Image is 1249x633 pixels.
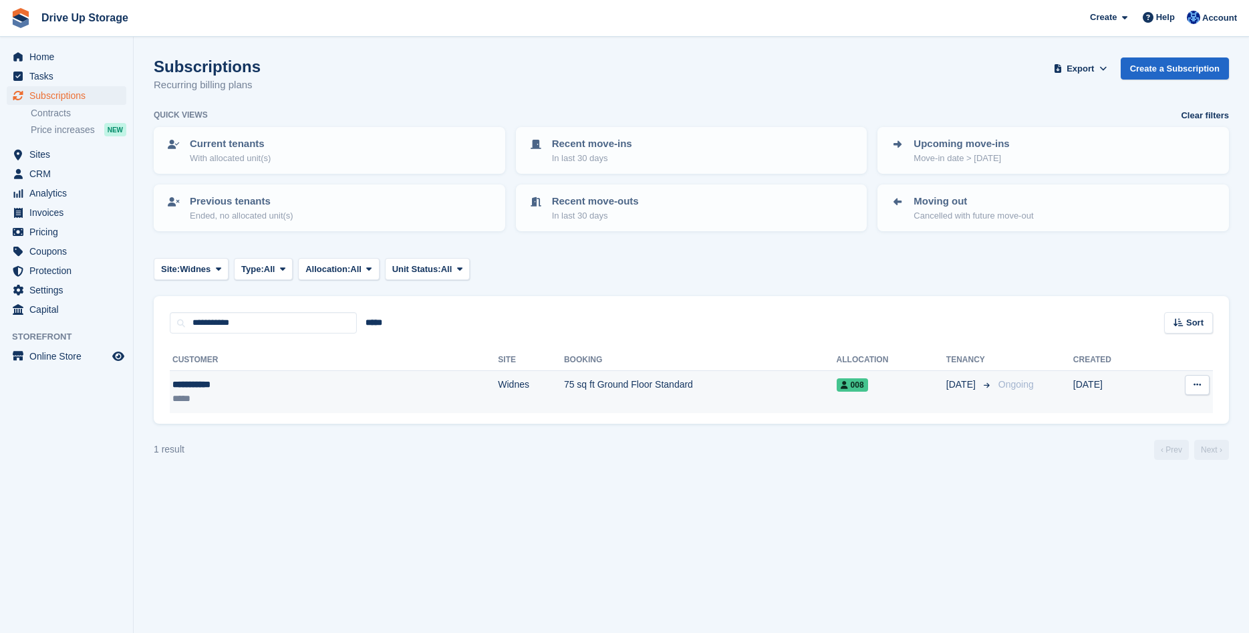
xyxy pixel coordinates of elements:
a: menu [7,145,126,164]
a: menu [7,164,126,183]
th: Allocation [837,350,946,371]
p: Upcoming move-ins [914,136,1009,152]
a: menu [7,281,126,299]
h6: Quick views [154,109,208,121]
a: Create a Subscription [1121,57,1229,80]
span: Ongoing [998,379,1034,390]
span: Coupons [29,242,110,261]
span: Tasks [29,67,110,86]
th: Created [1073,350,1154,371]
h1: Subscriptions [154,57,261,76]
span: All [441,263,452,276]
span: 008 [837,378,868,392]
th: Booking [564,350,837,371]
span: Capital [29,300,110,319]
a: Moving out Cancelled with future move-out [879,186,1228,230]
a: Preview store [110,348,126,364]
span: All [350,263,362,276]
span: Subscriptions [29,86,110,105]
a: Previous [1154,440,1189,460]
p: Moving out [914,194,1033,209]
p: Recent move-ins [552,136,632,152]
th: Site [498,350,564,371]
a: menu [7,47,126,66]
a: Recent move-ins In last 30 days [517,128,866,172]
nav: Page [1151,440,1232,460]
a: Drive Up Storage [36,7,134,29]
span: Invoices [29,203,110,222]
td: 75 sq ft Ground Floor Standard [564,371,837,413]
td: [DATE] [1073,371,1154,413]
a: menu [7,67,126,86]
span: Account [1202,11,1237,25]
span: Type: [241,263,264,276]
p: Recurring billing plans [154,78,261,93]
th: Customer [170,350,498,371]
div: 1 result [154,442,184,457]
p: Move-in date > [DATE] [914,152,1009,165]
a: Contracts [31,107,126,120]
button: Type: All [234,258,293,280]
a: Price increases NEW [31,122,126,137]
div: NEW [104,123,126,136]
span: [DATE] [946,378,978,392]
span: Sort [1186,316,1204,330]
button: Export [1051,57,1110,80]
span: Help [1156,11,1175,24]
span: Site: [161,263,180,276]
span: Widnes [180,263,211,276]
span: Online Store [29,347,110,366]
p: Cancelled with future move-out [914,209,1033,223]
span: Price increases [31,124,95,136]
th: Tenancy [946,350,993,371]
img: stora-icon-8386f47178a22dfd0bd8f6a31ec36ba5ce8667c1dd55bd0f319d3a0aa187defe.svg [11,8,31,28]
a: menu [7,261,126,280]
span: Create [1090,11,1117,24]
a: Next [1194,440,1229,460]
a: menu [7,347,126,366]
p: Ended, no allocated unit(s) [190,209,293,223]
p: Previous tenants [190,194,293,209]
a: Previous tenants Ended, no allocated unit(s) [155,186,504,230]
a: Clear filters [1181,109,1229,122]
a: Upcoming move-ins Move-in date > [DATE] [879,128,1228,172]
button: Allocation: All [298,258,380,280]
button: Site: Widnes [154,258,229,280]
p: In last 30 days [552,209,639,223]
span: Settings [29,281,110,299]
td: Widnes [498,371,564,413]
span: Pricing [29,223,110,241]
span: CRM [29,164,110,183]
p: Current tenants [190,136,271,152]
img: Widnes Team [1187,11,1200,24]
a: Recent move-outs In last 30 days [517,186,866,230]
span: Analytics [29,184,110,203]
span: Export [1067,62,1094,76]
span: Protection [29,261,110,280]
a: menu [7,223,126,241]
span: Sites [29,145,110,164]
span: Storefront [12,330,133,344]
a: menu [7,203,126,222]
span: All [264,263,275,276]
p: With allocated unit(s) [190,152,271,165]
p: Recent move-outs [552,194,639,209]
p: In last 30 days [552,152,632,165]
button: Unit Status: All [385,258,470,280]
a: menu [7,184,126,203]
span: Allocation: [305,263,350,276]
span: Unit Status: [392,263,441,276]
a: menu [7,300,126,319]
a: menu [7,86,126,105]
a: menu [7,242,126,261]
a: Current tenants With allocated unit(s) [155,128,504,172]
span: Home [29,47,110,66]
